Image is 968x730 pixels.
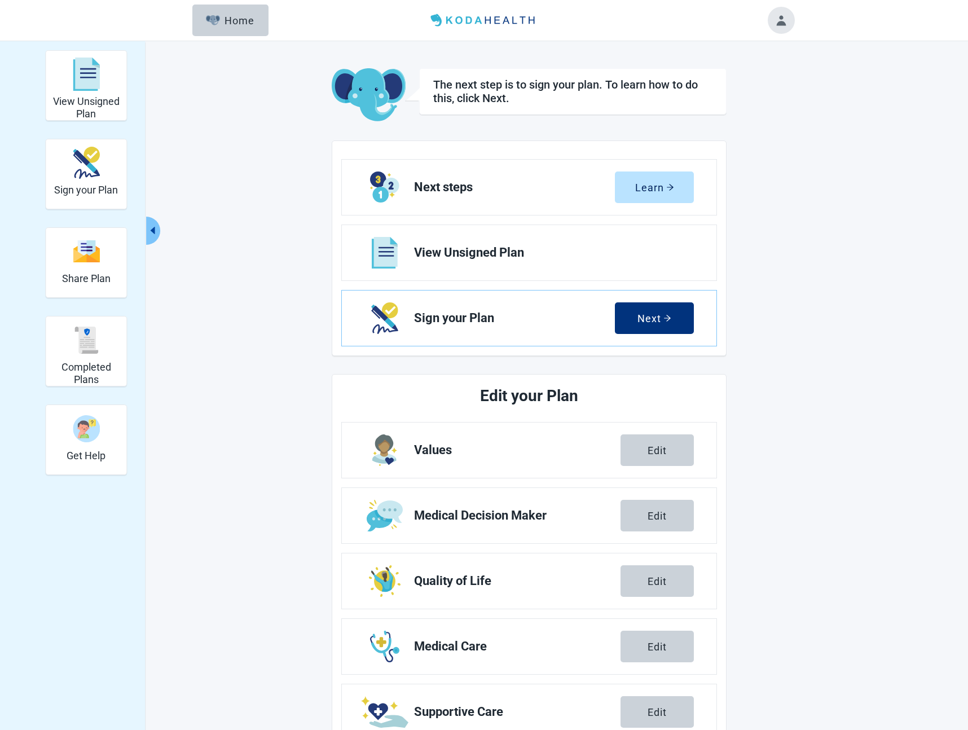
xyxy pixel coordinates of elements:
img: Elephant [206,15,220,25]
div: Get Help [45,404,127,475]
button: Edit [621,565,694,597]
div: Edit [648,641,667,652]
button: Edit [621,631,694,662]
span: arrow-right [663,314,671,322]
button: Learnarrow-right [615,171,694,203]
img: svg%3e [73,239,100,263]
h2: Get Help [67,450,105,462]
button: Collapse menu [146,217,160,245]
img: svg%3e [73,58,100,91]
div: Sign your Plan [45,139,127,209]
div: Edit [648,510,667,521]
img: make_plan_official-CpYJDfBD.svg [73,147,100,179]
span: caret-left [147,225,158,236]
h2: Sign your Plan [54,184,118,196]
div: View Unsigned Plan [45,50,127,121]
div: Edit [648,445,667,456]
button: ElephantHome [192,5,269,36]
div: Next [637,313,671,324]
div: Share Plan [45,227,127,298]
div: Edit [648,575,667,587]
img: svg%3e [73,327,100,354]
h2: Share Plan [62,272,111,285]
h2: View Unsigned Plan [50,95,122,120]
button: Nextarrow-right [615,302,694,334]
span: arrow-right [666,183,674,191]
button: Edit [621,434,694,466]
button: Edit [621,696,694,728]
div: Edit [648,706,667,718]
img: person-question-x68TBcxA.svg [73,415,100,442]
div: Home [206,15,254,26]
button: Edit [621,500,694,531]
div: Completed Plans [45,316,127,386]
h2: Completed Plans [50,361,122,385]
div: Learn [635,182,674,193]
